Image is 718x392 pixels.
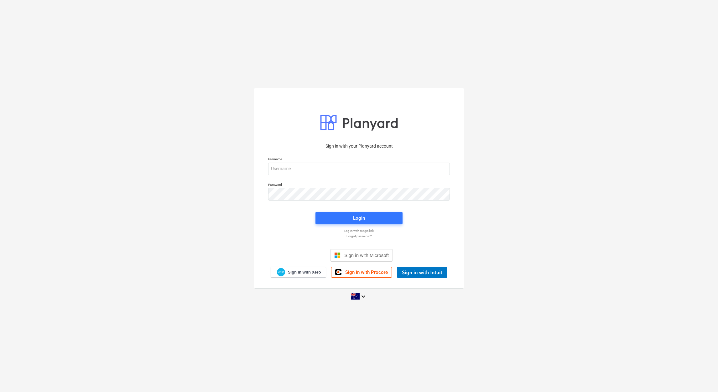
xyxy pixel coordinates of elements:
span: Sign in with Microsoft [344,253,389,258]
p: Username [268,157,450,162]
a: Log in with magic link [265,229,453,233]
a: Forgot password? [265,234,453,238]
img: Microsoft logo [334,252,341,259]
i: keyboard_arrow_down [360,293,367,300]
span: Sign in with Xero [288,269,321,275]
div: Login [353,214,365,222]
p: Sign in with your Planyard account [268,143,450,149]
a: Sign in with Xero [271,267,326,278]
span: Sign in with Procore [345,269,388,275]
a: Sign in with Procore [331,267,392,278]
img: Xero logo [277,268,285,276]
input: Username [268,163,450,175]
button: Login [315,212,403,224]
p: Password [268,183,450,188]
